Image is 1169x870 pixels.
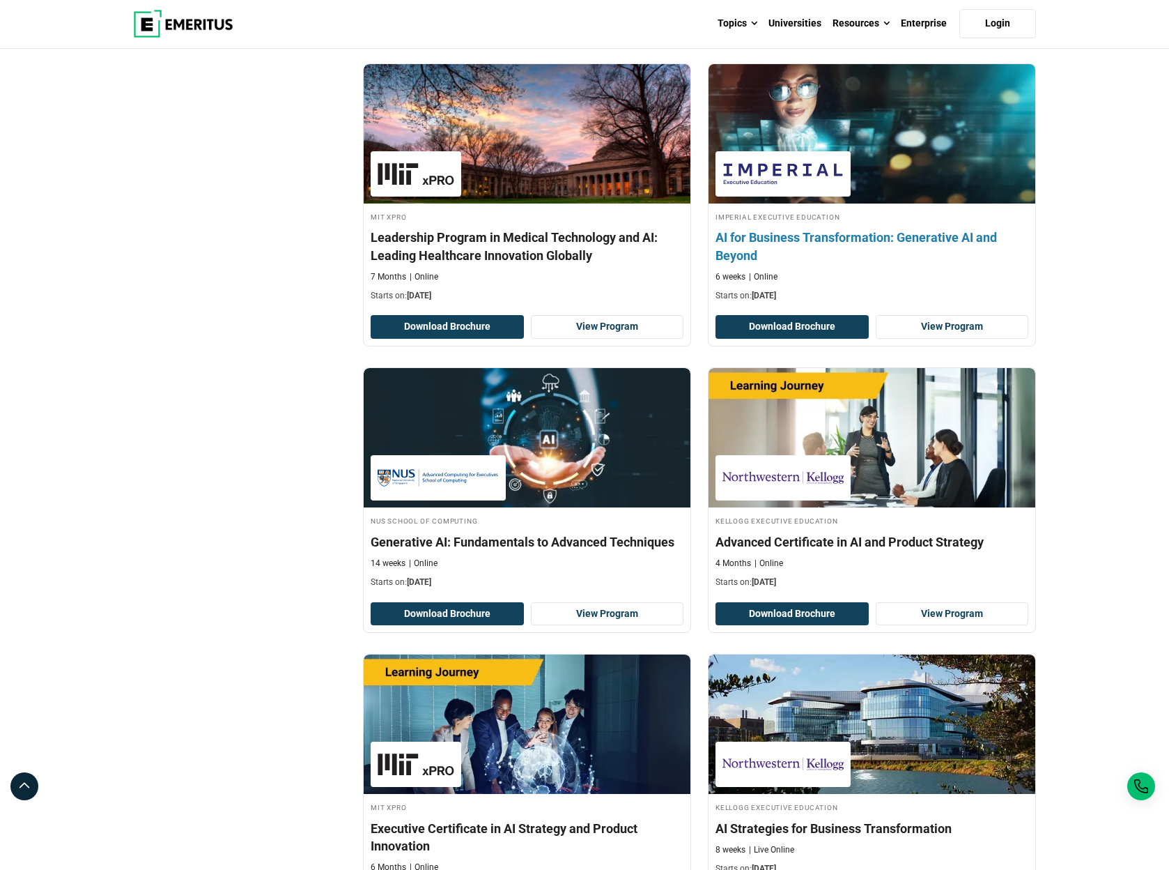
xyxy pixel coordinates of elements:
[371,271,406,283] p: 7 Months
[715,229,1028,264] h4: AI for Business Transformation: Generative AI and Beyond
[371,533,683,551] h4: Generative AI: Fundamentals to Advanced Techniques
[371,602,524,626] button: Download Brochure
[407,291,431,300] span: [DATE]
[715,290,1028,302] p: Starts on:
[364,64,690,309] a: Healthcare Course by MIT xPRO - December 8, 2025 MIT xPRO MIT xPRO Leadership Program in Medical ...
[959,9,1036,38] a: Login
[371,577,683,588] p: Starts on:
[371,558,405,570] p: 14 weeks
[371,514,683,526] h4: NUS School of Computing
[715,315,869,339] button: Download Brochure
[364,368,690,507] img: Generative AI: Fundamentals to Advanced Techniques | Online Technology Course
[715,844,745,856] p: 8 weeks
[709,655,1035,794] img: AI Strategies for Business Transformation | Online AI and Machine Learning Course
[531,602,684,626] a: View Program
[692,57,1052,211] img: AI for Business Transformation: Generative AI and Beyond | Online AI and Machine Learning Course
[752,291,776,300] span: [DATE]
[371,801,683,813] h4: MIT xPRO
[715,558,751,570] p: 4 Months
[364,368,690,595] a: Technology Course by NUS School of Computing - September 30, 2025 NUS School of Computing NUS Sch...
[709,368,1035,507] img: Advanced Certificate in AI and Product Strategy | Online AI and Machine Learning Course
[709,368,1035,595] a: AI and Machine Learning Course by Kellogg Executive Education - November 13, 2025 Kellogg Executi...
[749,271,777,283] p: Online
[364,655,690,794] img: Executive Certificate in AI Strategy and Product Innovation | Online AI and Machine Learning Course
[407,577,431,587] span: [DATE]
[371,290,683,302] p: Starts on:
[715,514,1028,526] h4: Kellogg Executive Education
[876,602,1029,626] a: View Program
[715,211,1028,222] h4: Imperial Executive Education
[876,315,1029,339] a: View Program
[749,844,794,856] p: Live Online
[715,577,1028,588] p: Starts on:
[722,158,844,190] img: Imperial Executive Education
[715,602,869,626] button: Download Brochure
[722,462,844,494] img: Kellogg Executive Education
[715,801,1028,813] h4: Kellogg Executive Education
[378,462,499,494] img: NUS School of Computing
[371,211,683,222] h4: MIT xPRO
[722,749,844,780] img: Kellogg Executive Education
[378,158,454,190] img: MIT xPRO
[709,64,1035,309] a: AI and Machine Learning Course by Imperial Executive Education - October 9, 2025 Imperial Executi...
[409,558,438,570] p: Online
[715,271,745,283] p: 6 weeks
[752,577,776,587] span: [DATE]
[378,749,454,780] img: MIT xPRO
[371,315,524,339] button: Download Brochure
[410,271,438,283] p: Online
[715,820,1028,837] h4: AI Strategies for Business Transformation
[715,533,1028,551] h4: Advanced Certificate in AI and Product Strategy
[364,64,690,204] img: Leadership Program in Medical Technology and AI: Leading Healthcare Innovation Globally | Online ...
[754,558,783,570] p: Online
[531,315,684,339] a: View Program
[371,820,683,855] h4: Executive Certificate in AI Strategy and Product Innovation
[371,229,683,264] h4: Leadership Program in Medical Technology and AI: Leading Healthcare Innovation Globally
